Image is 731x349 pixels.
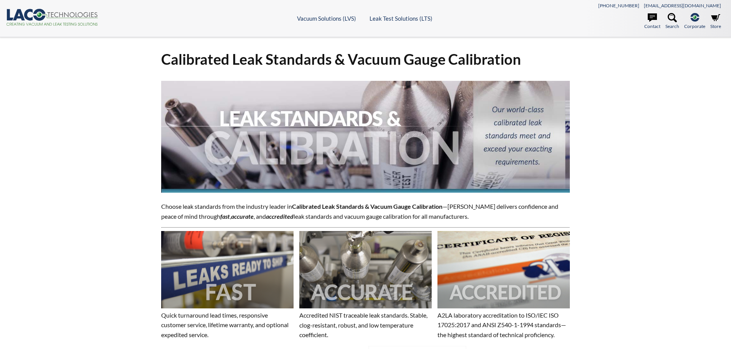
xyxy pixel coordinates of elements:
[437,231,570,308] img: Image showing the word ACCREDITED overlaid on it
[370,15,432,22] a: Leak Test Solutions (LTS)
[161,50,570,69] h1: Calibrated Leak Standards & Vacuum Gauge Calibration
[292,203,442,210] strong: Calibrated Leak Standards & Vacuum Gauge Calibration
[684,23,705,30] span: Corporate
[161,202,570,221] p: Choose leak standards from the industry leader in —[PERSON_NAME] delivers confidence and peace of...
[220,213,230,220] em: fast
[297,15,356,22] a: Vacuum Solutions (LVS)
[266,213,294,220] em: accredited
[161,310,294,340] p: Quick turnaround lead times, responsive customer service, lifetime warranty, and optional expedit...
[299,231,432,308] img: Image showing the word ACCURATE overlaid on it
[644,13,660,30] a: Contact
[665,13,679,30] a: Search
[644,3,721,8] a: [EMAIL_ADDRESS][DOMAIN_NAME]
[598,3,639,8] a: [PHONE_NUMBER]
[231,213,254,220] strong: accurate
[437,310,570,340] p: A2LA laboratory accreditation to ISO/IEC ISO 17025:2017 and ANSI Z540-1-1994 standards—the highes...
[161,231,294,308] img: Image showing the word FAST overlaid on it
[299,310,432,340] p: Accredited NIST traceable leak standards. Stable, clog-resistant, robust, and low temperature coe...
[710,13,721,30] a: Store
[161,81,570,193] img: Leak Standards & Calibration header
